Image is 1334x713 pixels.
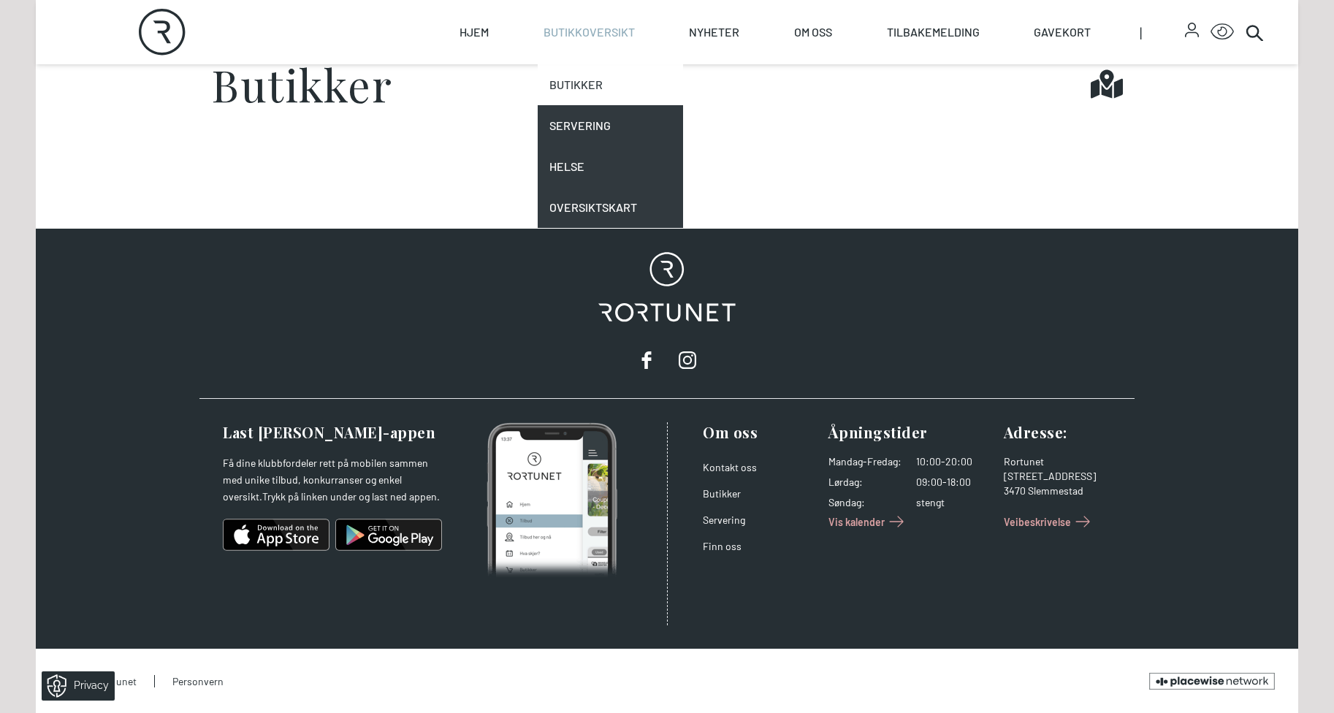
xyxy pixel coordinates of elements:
[703,487,741,500] a: Butikker
[15,666,134,706] iframe: Manage Preferences
[1004,484,1026,497] span: 3470
[1004,514,1071,530] span: Veibeskrivelse
[538,187,684,228] a: Oversiktskart
[538,146,684,187] a: Helse
[154,675,224,687] a: Personvern
[703,514,745,526] a: Servering
[223,454,442,506] p: Få dine klubbfordeler rett på mobilen sammen med unike tilbud, konkurranser og enkel oversikt.Try...
[538,105,684,146] a: Servering
[487,422,617,579] img: Photo of mobile app home screen
[335,517,442,552] img: android
[673,346,702,375] a: instagram
[538,64,684,105] a: Butikker
[916,454,992,469] dd: 10:00-20:00
[1004,454,1118,469] div: Rortunet
[1028,484,1083,497] span: Slemmestad
[828,454,902,469] dt: Mandag - Fredag :
[703,461,757,473] a: Kontakt oss
[828,475,902,489] dt: Lørdag :
[916,475,992,489] dd: 09:00-18:00
[703,422,817,443] h3: Om oss
[1211,20,1234,44] button: Open Accessibility Menu
[632,346,661,375] a: facebook
[828,510,908,533] a: Vis kalender
[211,62,392,106] h1: Butikker
[1004,469,1118,484] div: [STREET_ADDRESS]
[1004,510,1094,533] a: Veibeskrivelse
[1149,673,1275,690] a: Brought to you by the Placewise Network
[703,540,742,552] a: Finn oss
[1004,422,1118,443] h3: Adresse :
[828,495,902,510] dt: Søndag :
[223,422,442,443] h3: Last [PERSON_NAME]-appen
[916,495,992,510] dd: stengt
[828,514,885,530] span: Vis kalender
[828,422,992,443] h3: Åpningstider
[223,517,329,552] img: ios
